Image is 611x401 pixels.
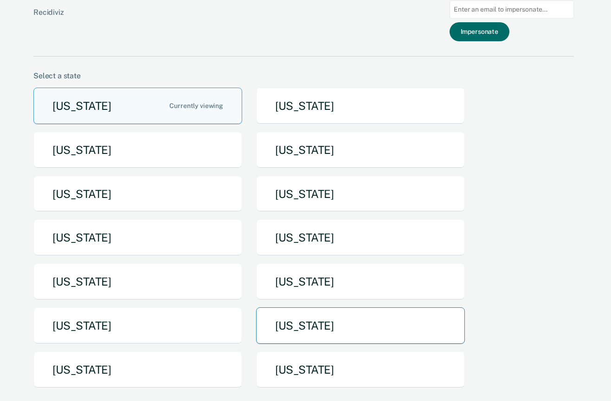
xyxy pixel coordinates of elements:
button: [US_STATE] [256,307,465,344]
button: [US_STATE] [33,88,242,124]
button: [US_STATE] [256,219,465,256]
div: Recidiviz [33,8,354,32]
div: Select a state [33,71,574,80]
button: [US_STATE] [33,263,242,300]
input: Enter an email to impersonate... [450,0,574,19]
button: [US_STATE] [256,176,465,212]
button: [US_STATE] [33,219,242,256]
button: [US_STATE] [33,307,242,344]
button: [US_STATE] [256,263,465,300]
button: [US_STATE] [33,351,242,388]
button: [US_STATE] [33,132,242,168]
button: [US_STATE] [33,176,242,212]
button: [US_STATE] [256,88,465,124]
button: [US_STATE] [256,132,465,168]
button: Impersonate [450,22,509,41]
button: [US_STATE] [256,351,465,388]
